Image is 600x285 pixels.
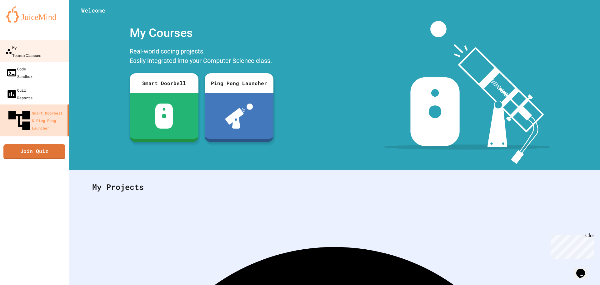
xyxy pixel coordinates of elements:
[3,144,65,159] a: Join Quiz
[574,260,594,279] iframe: chat widget
[5,43,41,59] div: My Teams/Classes
[127,21,277,45] div: My Courses
[6,65,32,80] div: Code Sandbox
[86,175,583,199] div: My Projects
[383,21,551,164] img: banner-image-my-projects.png
[127,45,277,69] div: Real-world coding projects. Easily integrated into your Computer Science class.
[130,73,198,93] div: Smart Doorbell
[225,104,253,129] img: ppl-with-ball.png
[6,6,62,23] img: logo-orange.svg
[2,3,43,40] div: Chat with us now!Close
[205,73,273,93] div: Ping Pong Launcher
[155,104,173,129] img: sdb-white.svg
[6,108,65,133] div: Smart Doorbell & Ping Pong Launcher
[6,86,32,101] div: Quiz Reports
[548,233,594,259] iframe: chat widget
